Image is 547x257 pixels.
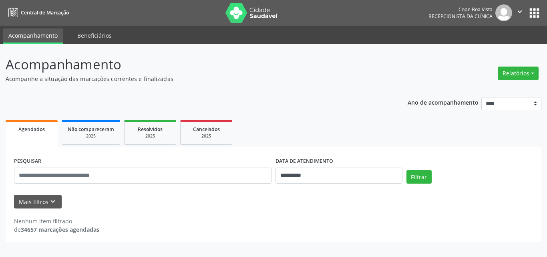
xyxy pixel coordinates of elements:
[6,55,381,75] p: Acompanhamento
[276,155,333,168] label: DATA DE ATENDIMENTO
[6,6,69,19] a: Central de Marcação
[3,28,63,44] a: Acompanhamento
[428,13,493,20] span: Recepcionista da clínica
[68,133,114,139] div: 2025
[14,225,99,234] div: de
[408,97,479,107] p: Ano de acompanhamento
[130,133,170,139] div: 2025
[512,4,527,21] button: 
[68,126,114,133] span: Não compareceram
[138,126,163,133] span: Resolvidos
[18,126,45,133] span: Agendados
[48,197,57,206] i: keyboard_arrow_down
[14,155,41,168] label: PESQUISAR
[428,6,493,13] div: Cope Boa Vista
[515,7,524,16] i: 
[21,9,69,16] span: Central de Marcação
[406,170,432,184] button: Filtrar
[193,126,220,133] span: Cancelados
[21,226,99,233] strong: 34657 marcações agendadas
[495,4,512,21] img: img
[72,28,117,42] a: Beneficiários
[6,75,381,83] p: Acompanhe a situação das marcações correntes e finalizadas
[14,217,99,225] div: Nenhum item filtrado
[186,133,226,139] div: 2025
[14,195,62,209] button: Mais filtroskeyboard_arrow_down
[498,67,539,80] button: Relatórios
[527,6,541,20] button: apps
